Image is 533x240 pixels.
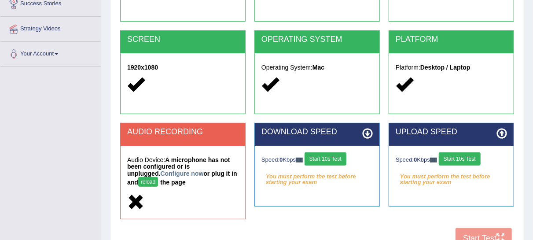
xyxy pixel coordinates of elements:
h2: AUDIO RECORDING [127,128,239,137]
a: Strategy Videos [0,17,101,39]
a: Configure now [160,170,203,177]
button: Start 10s Test [439,152,481,166]
h2: DOWNLOAD SPEED [261,128,373,137]
h2: SCREEN [127,35,239,44]
strong: Mac [312,64,324,71]
button: Start 10s Test [305,152,346,166]
h5: Audio Device: [127,157,239,189]
h2: UPLOAD SPEED [396,128,507,137]
a: Your Account [0,42,101,64]
div: Speed: Kbps [396,152,507,168]
img: ajax-loader-fb-connection.gif [296,158,303,162]
h2: PLATFORM [396,35,507,44]
h2: OPERATING SYSTEM [261,35,373,44]
strong: 1920x1080 [127,64,158,71]
h5: Operating System: [261,64,373,71]
strong: 0 [414,156,417,163]
img: ajax-loader-fb-connection.gif [430,158,437,162]
h5: Platform: [396,64,507,71]
em: You must perform the test before starting your exam [396,170,507,183]
em: You must perform the test before starting your exam [261,170,373,183]
strong: Desktop / Laptop [420,64,471,71]
strong: A microphone has not been configured or is unplugged. or plug it in and the page [127,156,237,186]
div: Speed: Kbps [261,152,373,168]
button: reload [138,177,158,187]
strong: 0 [279,156,283,163]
